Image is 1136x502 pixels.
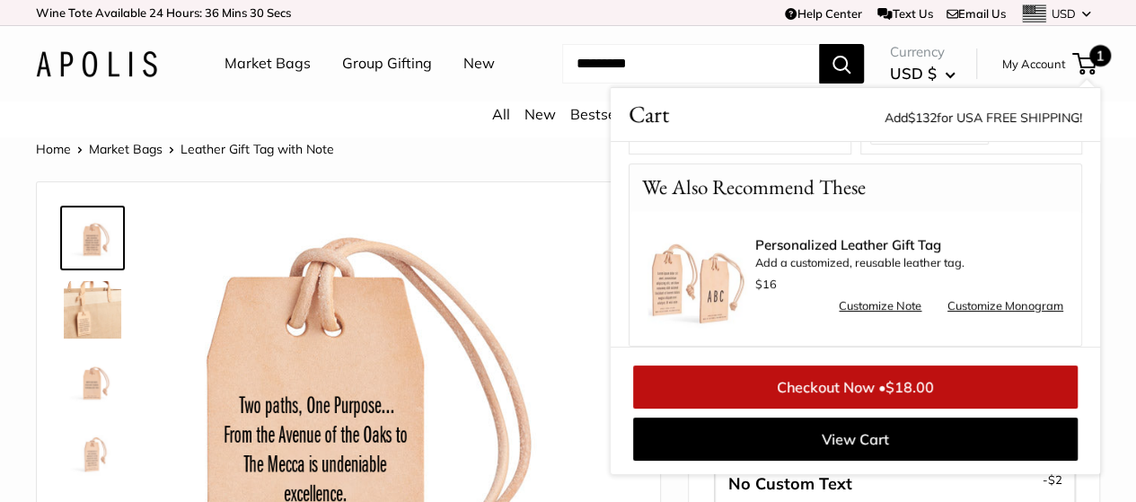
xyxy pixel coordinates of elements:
a: description_Custom printed text with eco-friendly ink [60,421,125,486]
a: Email Us [947,6,1006,21]
span: No Custom Text [728,473,852,494]
a: Bestsellers [570,105,644,123]
span: Add for USA FREE SHIPPING! [885,110,1082,126]
span: Currency [890,40,955,65]
a: Home [36,141,71,157]
span: $2 [1048,472,1062,487]
span: $18.00 [885,378,934,396]
a: Market Bags [89,141,163,157]
img: Luggage Tag [647,229,746,328]
nav: Breadcrumb [36,137,334,161]
a: 1 [1074,53,1096,75]
a: description_3mm thick, vegetable tanned American leather [60,277,125,342]
div: Add a customized, reusable leather tag. [755,238,1063,295]
a: New [524,105,556,123]
span: 36 [205,5,219,20]
a: My Account [1002,53,1066,75]
a: Customize Note [839,295,921,317]
span: $16 [755,277,777,291]
button: USD $ [890,59,955,88]
a: Text Us [877,6,932,21]
a: New [463,50,495,77]
span: Secs [267,5,291,20]
button: Search [819,44,864,84]
a: Group Gifting [342,50,432,77]
span: 30 [250,5,264,20]
img: description_Here are a couple ideas for what to personalize this gift tag for... [64,353,121,410]
span: - [1043,469,1062,490]
span: Cart [629,97,669,132]
span: $132 [908,110,937,126]
a: View Cart [633,418,1078,461]
a: Customize Monogram [947,295,1063,317]
img: description_Custom printed text with eco-friendly ink [64,425,121,482]
span: USD [1052,6,1076,21]
a: All [492,105,510,123]
p: We Also Recommend These [630,164,878,210]
span: 1 [1089,45,1111,66]
span: Leather Gift Tag with Note [181,141,334,157]
a: Checkout Now •$18.00 [633,365,1078,409]
span: USD $ [890,64,937,83]
iframe: Sign Up via Text for Offers [14,434,192,488]
span: Personalized Leather Gift Tag [755,238,1063,252]
input: Search... [562,44,819,84]
a: Market Bags [225,50,311,77]
a: description_Here are a couple ideas for what to personalize this gift tag for... [60,349,125,414]
a: description_Make it yours with custom printed text [60,206,125,270]
img: Apolis [36,51,157,77]
img: description_3mm thick, vegetable tanned American leather [64,281,121,339]
span: Mins [222,5,247,20]
a: Help Center [785,6,861,21]
img: description_Make it yours with custom printed text [64,209,121,267]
